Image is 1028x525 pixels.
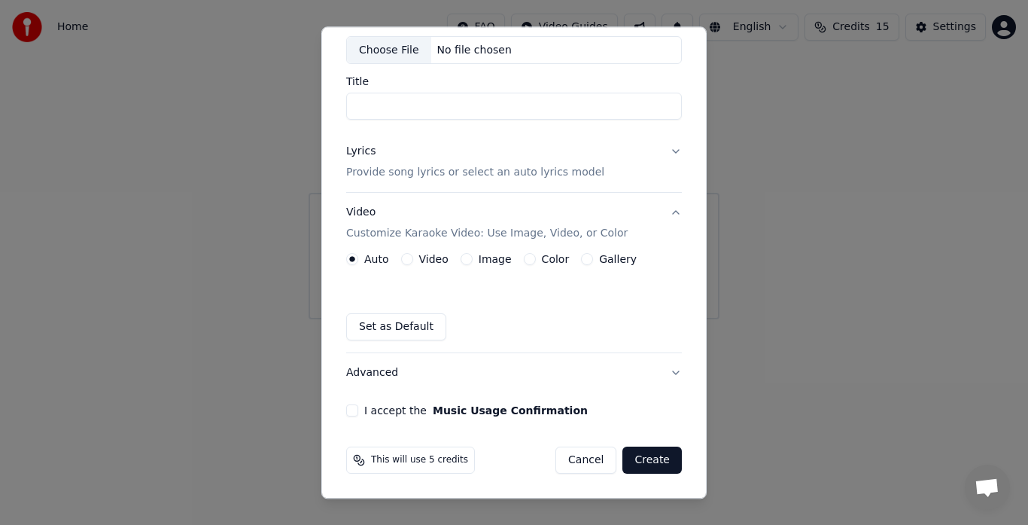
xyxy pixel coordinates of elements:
p: Customize Karaoke Video: Use Image, Video, or Color [346,227,628,242]
div: VideoCustomize Karaoke Video: Use Image, Video, or Color [346,254,682,353]
p: Provide song lyrics or select an auto lyrics model [346,166,604,181]
label: I accept the [364,406,588,417]
div: Video [346,206,628,242]
label: Title [346,77,682,87]
button: VideoCustomize Karaoke Video: Use Image, Video, or Color [346,194,682,254]
div: Lyrics [346,145,376,160]
label: Gallery [599,255,637,265]
button: LyricsProvide song lyrics or select an auto lyrics model [346,133,682,193]
label: Color [542,255,570,265]
span: This will use 5 credits [371,455,468,467]
button: I accept the [433,406,588,417]
label: Auto [364,255,389,265]
button: Set as Default [346,314,446,341]
div: No file chosen [431,43,518,58]
button: Cancel [555,447,616,475]
div: Choose File [347,37,431,64]
label: Video [419,255,449,265]
button: Advanced [346,354,682,393]
button: Create [622,447,682,475]
label: Image [479,255,512,265]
